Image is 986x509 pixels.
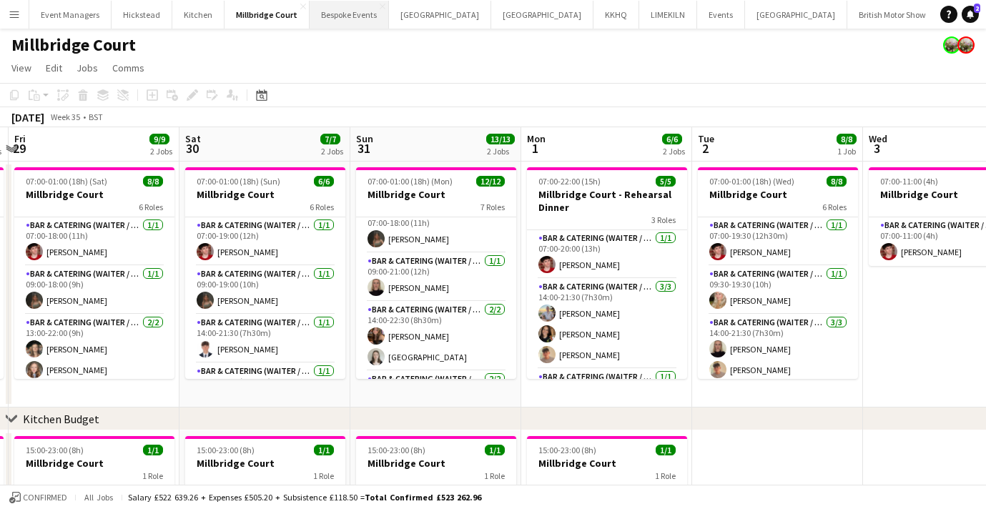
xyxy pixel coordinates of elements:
[487,146,514,157] div: 2 Jobs
[527,167,687,379] app-job-card: 07:00-22:00 (15h)5/5Millbridge Court - Rehearsal Dinner3 RolesBar & Catering (Waiter / waitress)1...
[527,369,687,417] app-card-role: Bar & Catering (Waiter / waitress)1/1
[368,176,453,187] span: 07:00-01:00 (18h) (Mon)
[639,1,697,29] button: LIMEKILN
[837,146,856,157] div: 1 Job
[356,188,516,201] h3: Millbridge Court
[356,204,516,253] app-card-role: Bar & Catering (Waiter / waitress)1/107:00-18:00 (11h)[PERSON_NAME]
[14,132,26,145] span: Fri
[321,146,343,157] div: 2 Jobs
[974,4,980,13] span: 2
[11,110,44,124] div: [DATE]
[185,132,201,145] span: Sat
[77,61,98,74] span: Jobs
[149,134,169,144] span: 9/9
[112,61,144,74] span: Comms
[183,140,201,157] span: 30
[313,470,334,481] span: 1 Role
[389,1,491,29] button: [GEOGRAPHIC_DATA]
[172,1,225,29] button: Kitchen
[185,188,345,201] h3: Millbridge Court
[310,1,389,29] button: Bespoke Events
[14,188,174,201] h3: Millbridge Court
[14,167,174,379] app-job-card: 07:00-01:00 (18h) (Sat)8/8Millbridge Court6 RolesBar & Catering (Waiter / waitress)1/107:00-18:00...
[14,266,174,315] app-card-role: Bar & Catering (Waiter / waitress)1/109:00-18:00 (9h)[PERSON_NAME]
[527,457,687,470] h3: Millbridge Court
[112,1,172,29] button: Hickstead
[356,132,373,145] span: Sun
[867,140,887,157] span: 3
[698,315,858,405] app-card-role: Bar & Catering (Waiter / waitress)3/314:00-21:30 (7h30m)[PERSON_NAME][PERSON_NAME]
[82,492,116,503] span: All jobs
[480,202,505,212] span: 7 Roles
[527,230,687,279] app-card-role: Bar & Catering (Waiter / waitress)1/107:00-20:00 (13h)[PERSON_NAME]
[11,61,31,74] span: View
[847,1,938,29] button: British Motor Show
[880,176,938,187] span: 07:00-11:00 (4h)
[698,188,858,201] h3: Millbridge Court
[225,1,310,29] button: Millbridge Court
[185,167,345,379] app-job-card: 07:00-01:00 (18h) (Sun)6/6Millbridge Court6 RolesBar & Catering (Waiter / waitress)1/107:00-19:00...
[23,412,99,426] div: Kitchen Budget
[14,315,174,384] app-card-role: Bar & Catering (Waiter / waitress)2/213:00-22:00 (9h)[PERSON_NAME][PERSON_NAME]
[185,457,345,470] h3: Millbridge Court
[662,134,682,144] span: 6/6
[527,188,687,214] h3: Millbridge Court - Rehearsal Dinner
[320,134,340,144] span: 7/7
[837,134,857,144] span: 8/8
[476,176,505,187] span: 12/12
[197,176,280,187] span: 07:00-01:00 (18h) (Sun)
[368,445,425,455] span: 15:00-23:00 (8h)
[356,167,516,379] app-job-card: 07:00-01:00 (18h) (Mon)12/12Millbridge Court7 RolesBar & Catering (Waiter / waitress)1/107:00-18:...
[197,445,255,455] span: 15:00-23:00 (8h)
[962,6,979,23] a: 2
[107,59,150,77] a: Comms
[698,266,858,315] app-card-role: Bar & Catering (Waiter / waitress)1/109:30-19:30 (10h)[PERSON_NAME]
[314,445,334,455] span: 1/1
[26,176,107,187] span: 07:00-01:00 (18h) (Sat)
[538,176,601,187] span: 07:00-22:00 (15h)
[46,61,62,74] span: Edit
[142,470,163,481] span: 1 Role
[957,36,975,54] app-user-avatar: Staffing Manager
[827,176,847,187] span: 8/8
[47,112,83,122] span: Week 35
[527,279,687,369] app-card-role: Bar & Catering (Waiter / waitress)3/314:00-21:30 (7h30m)[PERSON_NAME][PERSON_NAME][PERSON_NAME]
[185,266,345,315] app-card-role: Bar & Catering (Waiter / waitress)1/109:00-19:00 (10h)[PERSON_NAME]
[143,445,163,455] span: 1/1
[663,146,685,157] div: 2 Jobs
[26,445,84,455] span: 15:00-23:00 (8h)
[593,1,639,29] button: KKHQ
[696,140,714,157] span: 2
[485,445,505,455] span: 1/1
[698,167,858,379] app-job-card: 07:00-01:00 (18h) (Wed)8/8Millbridge Court6 RolesBar & Catering (Waiter / waitress)1/107:00-19:30...
[491,1,593,29] button: [GEOGRAPHIC_DATA]
[356,253,516,302] app-card-role: Bar & Catering (Waiter / waitress)1/109:00-21:00 (12h)[PERSON_NAME]
[185,315,345,363] app-card-role: Bar & Catering (Waiter / waitress)1/114:00-21:30 (7h30m)[PERSON_NAME]
[71,59,104,77] a: Jobs
[356,457,516,470] h3: Millbridge Court
[29,1,112,29] button: Event Managers
[709,176,794,187] span: 07:00-01:00 (18h) (Wed)
[656,176,676,187] span: 5/5
[651,214,676,225] span: 3 Roles
[40,59,68,77] a: Edit
[143,176,163,187] span: 8/8
[314,176,334,187] span: 6/6
[185,217,345,266] app-card-role: Bar & Catering (Waiter / waitress)1/107:00-19:00 (12h)[PERSON_NAME]
[745,1,847,29] button: [GEOGRAPHIC_DATA]
[128,492,481,503] div: Salary £522 639.26 + Expenses £505.20 + Subsistence £118.50 =
[23,493,67,503] span: Confirmed
[354,140,373,157] span: 31
[6,59,37,77] a: View
[7,490,69,505] button: Confirmed
[698,217,858,266] app-card-role: Bar & Catering (Waiter / waitress)1/107:00-19:30 (12h30m)[PERSON_NAME]
[310,202,334,212] span: 6 Roles
[14,217,174,266] app-card-role: Bar & Catering (Waiter / waitress)1/107:00-18:00 (11h)[PERSON_NAME]
[89,112,103,122] div: BST
[822,202,847,212] span: 6 Roles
